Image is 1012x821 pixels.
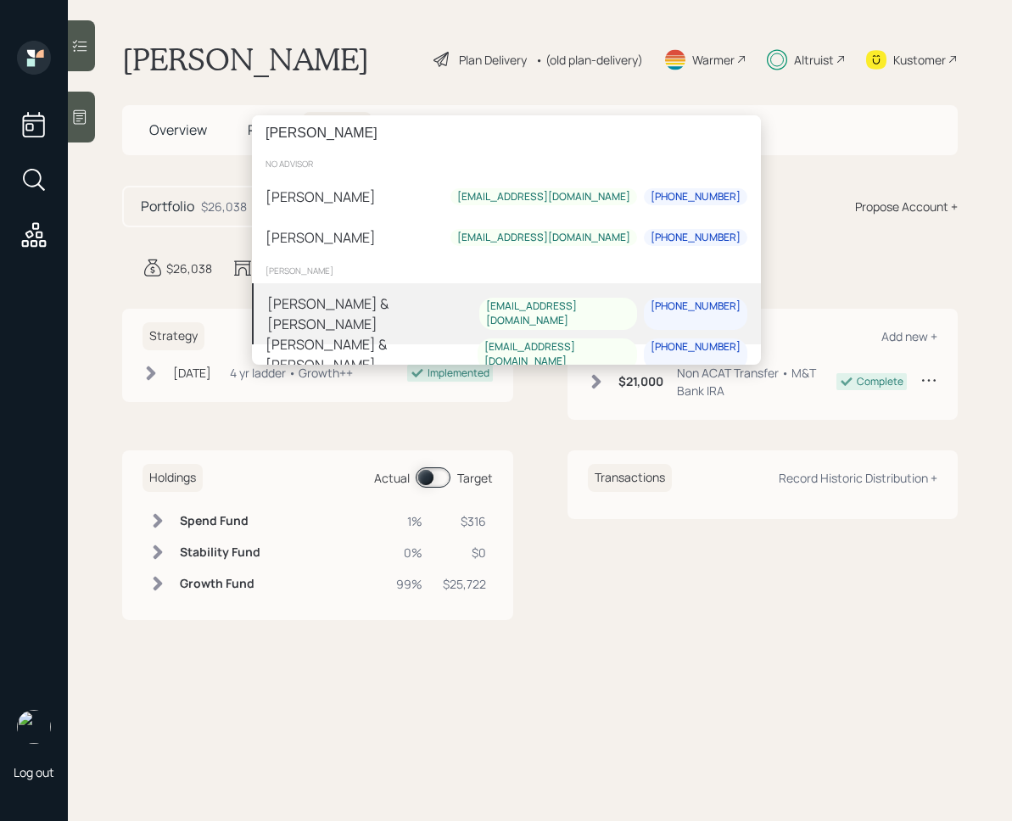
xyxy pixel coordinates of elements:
[266,227,376,248] div: [PERSON_NAME]
[651,299,741,314] div: [PHONE_NUMBER]
[457,230,630,244] div: [EMAIL_ADDRESS][DOMAIN_NAME]
[651,189,741,204] div: [PHONE_NUMBER]
[266,187,376,207] div: [PERSON_NAME]
[267,293,479,334] div: [PERSON_NAME] & [PERSON_NAME]
[457,189,630,204] div: [EMAIL_ADDRESS][DOMAIN_NAME]
[651,230,741,244] div: [PHONE_NUMBER]
[485,299,629,328] div: [EMAIL_ADDRESS][DOMAIN_NAME]
[266,334,478,375] div: [PERSON_NAME] & [PERSON_NAME]
[252,115,761,151] input: Type a command or search…
[651,340,741,355] div: [PHONE_NUMBER]
[252,151,761,176] div: no advisor
[484,340,630,369] div: [EMAIL_ADDRESS][DOMAIN_NAME]
[252,258,761,283] div: [PERSON_NAME]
